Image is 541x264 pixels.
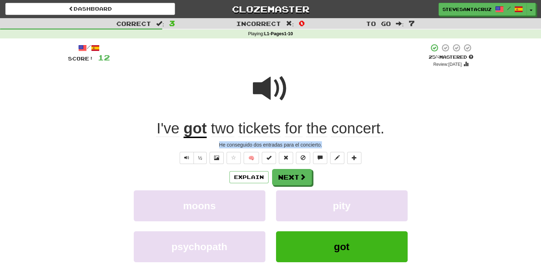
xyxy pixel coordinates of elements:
button: 🧠 [244,152,259,164]
span: for [285,120,302,137]
span: I've [157,120,179,137]
button: Play sentence audio (ctl+space) [180,152,194,164]
button: Reset to 0% Mastered (alt+r) [279,152,293,164]
a: Clozemaster [186,3,355,15]
span: moons [183,200,216,211]
span: 25 % [429,54,439,60]
strong: L1-Pages1-10 [264,31,293,36]
span: tickets [238,120,281,137]
small: Review: [DATE] [433,62,462,67]
span: Incorrect [236,20,281,27]
span: 0 [299,19,305,27]
button: pity [276,190,408,221]
span: the [306,120,327,137]
a: SteveSantaCruz / [439,3,527,16]
button: Show image (alt+x) [209,152,224,164]
div: Mastered [429,54,473,60]
span: SteveSantaCruz [442,6,492,12]
button: ½ [193,152,207,164]
div: / [68,43,110,52]
u: got [184,120,207,138]
span: concert [331,120,380,137]
span: . [207,120,384,137]
span: pity [333,200,351,211]
span: To go [366,20,391,27]
span: Correct [116,20,151,27]
button: psychopath [134,231,265,262]
button: moons [134,190,265,221]
div: He conseguido dos entradas para el concierto. [68,141,473,148]
button: Edit sentence (alt+d) [330,152,344,164]
button: Discuss sentence (alt+u) [313,152,327,164]
span: : [156,21,164,27]
span: got [334,241,350,252]
span: 12 [98,53,110,62]
span: psychopath [171,241,227,252]
button: got [276,231,408,262]
div: Text-to-speech controls [178,152,207,164]
span: 7 [409,19,415,27]
span: two [211,120,234,137]
button: Next [272,169,312,185]
span: : [396,21,404,27]
button: Ignore sentence (alt+i) [296,152,310,164]
button: Explain [229,171,269,183]
button: Favorite sentence (alt+f) [227,152,241,164]
button: Set this sentence to 100% Mastered (alt+m) [262,152,276,164]
button: Add to collection (alt+a) [347,152,361,164]
span: / [507,6,511,11]
span: Score: [68,56,94,62]
a: Dashboard [5,3,175,15]
span: : [286,21,294,27]
span: 3 [169,19,175,27]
